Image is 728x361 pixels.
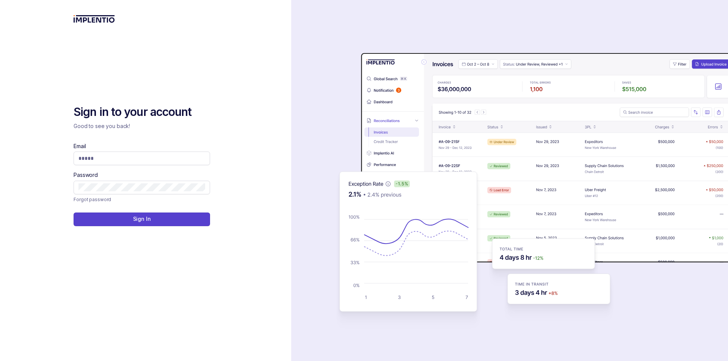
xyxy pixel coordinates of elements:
[74,105,210,120] h2: Sign in to your account
[74,15,115,23] img: logo
[74,171,98,179] label: Password
[74,122,210,130] p: Good to see you back!
[133,215,151,223] p: Sign In
[74,196,111,203] p: Forgot password
[74,142,86,150] label: Email
[74,196,111,203] a: Link Forgot password
[74,213,210,226] button: Sign In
